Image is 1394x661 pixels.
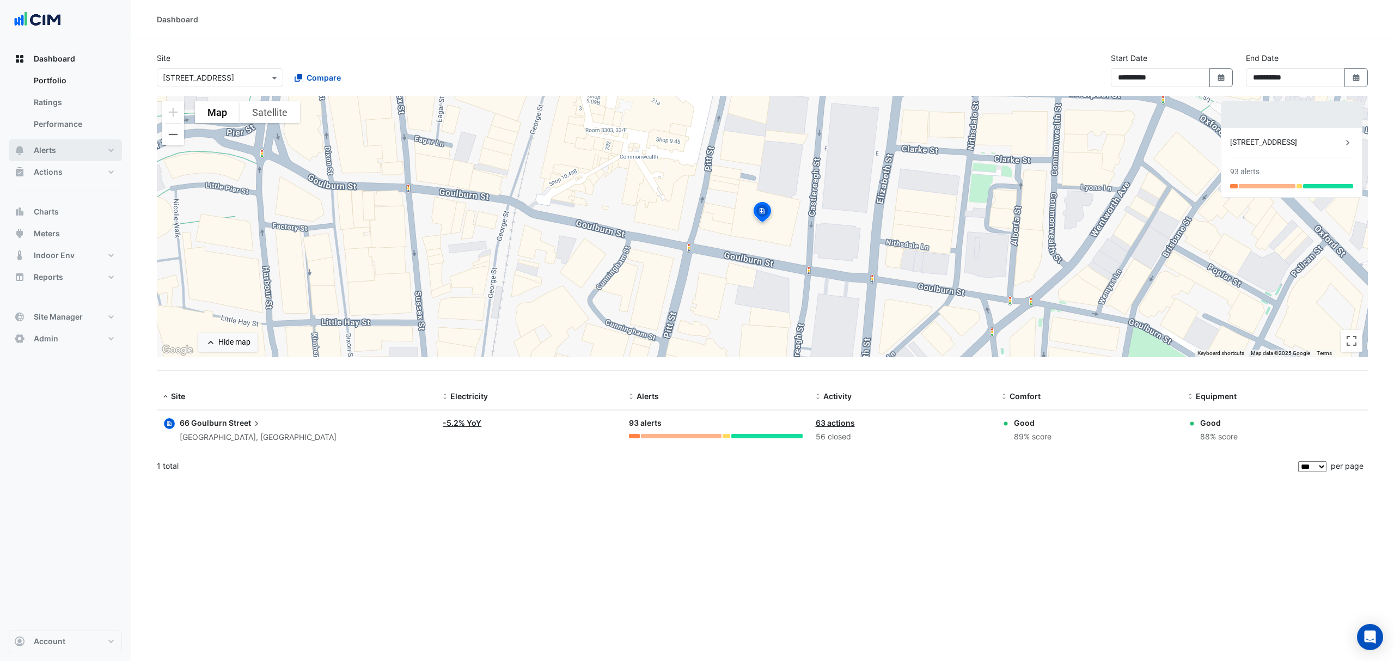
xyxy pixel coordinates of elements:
[157,452,1296,480] div: 1 total
[34,228,60,239] span: Meters
[288,68,348,87] button: Compare
[34,145,56,156] span: Alerts
[1200,431,1238,443] div: 88% score
[34,311,83,322] span: Site Manager
[9,223,122,244] button: Meters
[180,431,337,444] div: [GEOGRAPHIC_DATA], [GEOGRAPHIC_DATA]
[14,145,25,156] app-icon: Alerts
[307,72,341,83] span: Compare
[171,391,185,401] span: Site
[162,101,184,123] button: Zoom in
[9,139,122,161] button: Alerts
[14,53,25,64] app-icon: Dashboard
[14,250,25,261] app-icon: Indoor Env
[1010,391,1041,401] span: Comfort
[450,391,488,401] span: Electricity
[34,53,75,64] span: Dashboard
[157,52,170,64] label: Site
[13,9,62,30] img: Company Logo
[1352,73,1361,82] fa-icon: Select Date
[198,333,258,352] button: Hide map
[162,124,184,145] button: Zoom out
[240,101,300,123] button: Show satellite imagery
[1230,166,1260,178] div: 93 alerts
[25,113,122,135] a: Performance
[34,250,75,261] span: Indoor Env
[1251,350,1310,356] span: Map data ©2025 Google
[443,418,481,427] a: -5.2% YoY
[1331,461,1364,470] span: per page
[229,417,262,429] span: Street
[34,167,63,178] span: Actions
[1216,73,1226,82] fa-icon: Select Date
[637,391,659,401] span: Alerts
[1014,417,1051,429] div: Good
[9,201,122,223] button: Charts
[195,101,240,123] button: Show street map
[1341,330,1362,352] button: Toggle fullscreen view
[9,306,122,328] button: Site Manager
[1111,52,1147,64] label: Start Date
[9,244,122,266] button: Indoor Env
[1014,431,1051,443] div: 89% score
[9,48,122,70] button: Dashboard
[1357,624,1383,650] div: Open Intercom Messenger
[816,418,855,427] a: 63 actions
[14,333,25,344] app-icon: Admin
[25,91,122,113] a: Ratings
[14,167,25,178] app-icon: Actions
[14,206,25,217] app-icon: Charts
[1200,417,1238,429] div: Good
[180,418,227,427] span: 66 Goulburn
[14,311,25,322] app-icon: Site Manager
[34,206,59,217] span: Charts
[14,228,25,239] app-icon: Meters
[816,431,989,443] div: 56 closed
[14,272,25,283] app-icon: Reports
[9,631,122,652] button: Account
[25,70,122,91] a: Portfolio
[629,417,802,430] div: 93 alerts
[1246,52,1279,64] label: End Date
[1317,350,1332,356] a: Terms (opens in new tab)
[1230,137,1342,148] div: [STREET_ADDRESS]
[34,333,58,344] span: Admin
[9,161,122,183] button: Actions
[160,343,195,357] a: Open this area in Google Maps (opens a new window)
[34,636,65,647] span: Account
[157,14,198,25] div: Dashboard
[160,343,195,357] img: Google
[218,336,250,348] div: Hide map
[9,70,122,139] div: Dashboard
[9,328,122,350] button: Admin
[823,391,852,401] span: Activity
[1196,391,1237,401] span: Equipment
[750,200,774,227] img: site-pin-selected.svg
[34,272,63,283] span: Reports
[1197,350,1244,357] button: Keyboard shortcuts
[9,266,122,288] button: Reports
